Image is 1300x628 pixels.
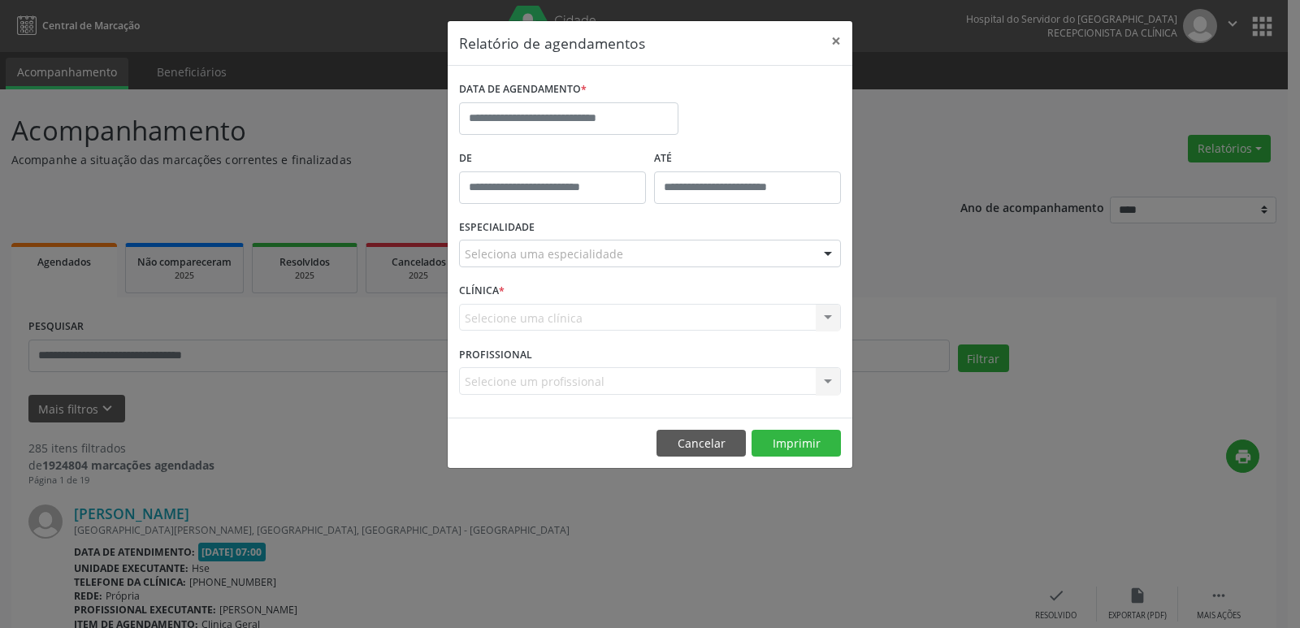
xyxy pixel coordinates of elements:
button: Cancelar [656,430,746,457]
button: Close [820,21,852,61]
label: CLÍNICA [459,279,505,304]
label: DATA DE AGENDAMENTO [459,77,587,102]
label: ESPECIALIDADE [459,215,535,240]
label: PROFISSIONAL [459,342,532,367]
span: Seleciona uma especialidade [465,245,623,262]
button: Imprimir [752,430,841,457]
label: De [459,146,646,171]
label: ATÉ [654,146,841,171]
h5: Relatório de agendamentos [459,32,645,54]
